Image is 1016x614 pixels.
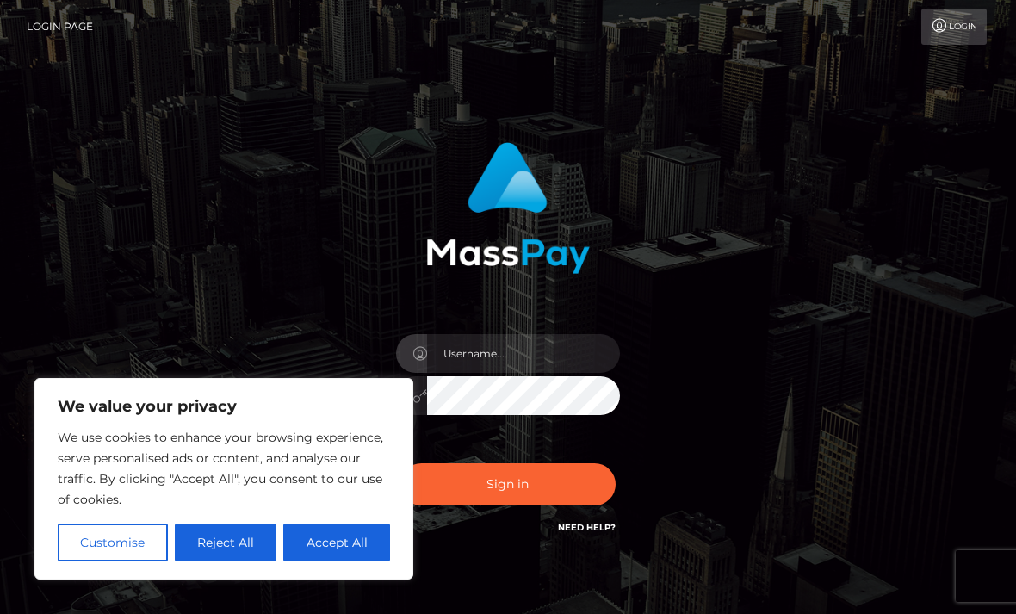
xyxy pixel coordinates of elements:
button: Sign in [400,463,616,505]
a: Login [921,9,987,45]
p: We use cookies to enhance your browsing experience, serve personalised ads or content, and analys... [58,427,390,510]
img: MassPay Login [426,142,590,274]
button: Accept All [283,524,390,561]
input: Username... [427,334,620,373]
p: We value your privacy [58,396,390,417]
a: Need Help? [558,522,616,533]
button: Customise [58,524,168,561]
a: Login Page [27,9,93,45]
button: Reject All [175,524,277,561]
div: We value your privacy [34,378,413,580]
